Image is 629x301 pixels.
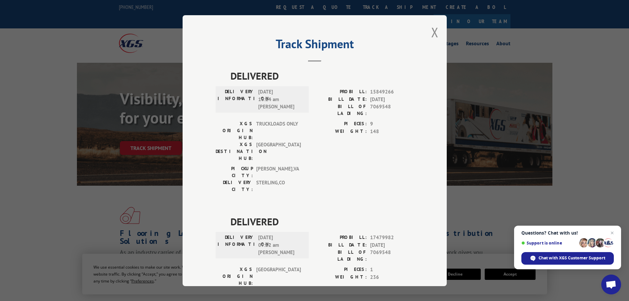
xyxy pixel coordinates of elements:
label: DELIVERY CITY: [216,179,253,193]
label: WEIGHT: [315,273,367,281]
label: BILL OF LADING: [315,249,367,263]
span: 9 [370,120,414,128]
span: [DATE] [370,241,414,249]
span: [DATE] [370,95,414,103]
span: Support is online [521,241,577,245]
label: PICKUP CITY: [216,165,253,179]
label: BILL DATE: [315,241,367,249]
label: PROBILL: [315,88,367,96]
span: [DATE] 09:22 am [PERSON_NAME] [258,234,303,256]
label: DELIVERY INFORMATION: [218,234,255,256]
span: 7069548 [370,249,414,263]
h2: Track Shipment [216,39,414,52]
span: [DATE] 10:24 am [PERSON_NAME] [258,88,303,111]
label: PROBILL: [315,234,367,242]
span: TRUCKLOADS ONLY [256,120,301,141]
label: PIECES: [315,120,367,128]
span: Questions? Chat with us! [521,230,614,236]
button: Close modal [431,23,438,41]
label: XGS DESTINATION HUB: [216,141,253,162]
span: 1 [370,266,414,274]
span: 7069548 [370,103,414,117]
span: Chat with XGS Customer Support [539,255,605,261]
label: XGS ORIGIN HUB: [216,266,253,287]
label: BILL OF LADING: [315,103,367,117]
span: 236 [370,273,414,281]
div: Chat with XGS Customer Support [521,252,614,265]
label: WEIGHT: [315,128,367,135]
span: [PERSON_NAME] , VA [256,165,301,179]
label: XGS ORIGIN HUB: [216,120,253,141]
div: Open chat [601,275,621,294]
label: DELIVERY INFORMATION: [218,88,255,111]
span: Close chat [608,229,616,237]
span: [GEOGRAPHIC_DATA] [256,266,301,287]
span: STERLING , CO [256,179,301,193]
span: DELIVERED [230,214,414,229]
span: 148 [370,128,414,135]
label: BILL DATE: [315,95,367,103]
span: DELIVERED [230,68,414,83]
label: PIECES: [315,266,367,274]
span: 15849266 [370,88,414,96]
span: 17479982 [370,234,414,242]
span: [GEOGRAPHIC_DATA] [256,141,301,162]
